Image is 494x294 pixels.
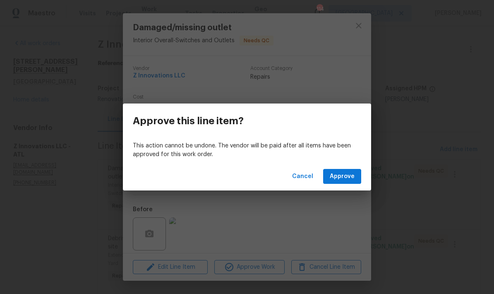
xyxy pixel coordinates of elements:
button: Approve [323,169,361,184]
span: Cancel [292,171,313,182]
button: Cancel [289,169,317,184]
h3: Approve this line item? [133,115,244,127]
p: This action cannot be undone. The vendor will be paid after all items have been approved for this... [133,142,361,159]
span: Approve [330,171,355,182]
